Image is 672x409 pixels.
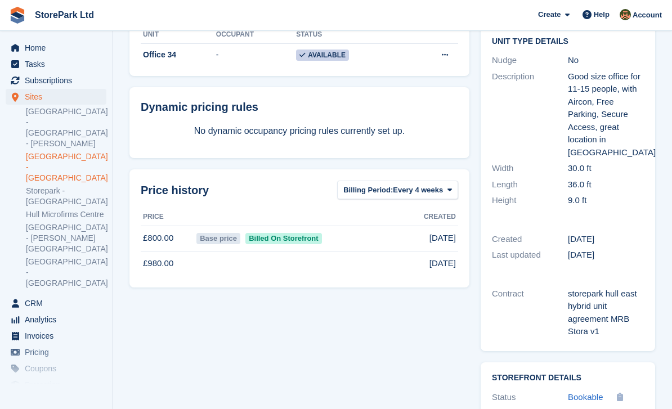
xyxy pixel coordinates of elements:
[6,73,106,88] a: menu
[6,40,106,56] a: menu
[568,391,603,404] a: Bookable
[492,287,568,338] div: Contract
[26,257,106,289] a: [GEOGRAPHIC_DATA] - [GEOGRAPHIC_DATA]
[6,361,106,376] a: menu
[492,162,568,175] div: Width
[26,209,106,220] a: Hull Microfirms Centre
[6,295,106,311] a: menu
[429,257,456,270] span: [DATE]
[492,54,568,67] div: Nudge
[296,26,408,44] th: Status
[141,182,209,199] span: Price history
[568,162,644,175] div: 30.0 ft
[393,185,443,196] span: Every 4 weeks
[25,328,92,344] span: Invoices
[492,70,568,159] div: Description
[25,295,92,311] span: CRM
[9,7,26,24] img: stora-icon-8386f47178a22dfd0bd8f6a31ec36ba5ce8667c1dd55bd0f319d3a0aa187defe.svg
[568,70,644,159] div: Good size office for 11-15 people, with Aircon, Free Parking, Secure Access, great location in [G...
[492,249,568,262] div: Last updated
[216,43,296,67] td: -
[568,54,644,67] div: No
[141,124,458,138] p: No dynamic occupancy pricing rules currently set up.
[25,89,92,105] span: Sites
[25,56,92,72] span: Tasks
[424,212,456,222] span: Created
[568,392,603,402] span: Bookable
[25,361,92,376] span: Coupons
[141,49,216,61] div: Office 34
[6,89,106,105] a: menu
[337,181,458,199] button: Billing Period: Every 4 weeks
[6,328,106,344] a: menu
[245,233,322,244] span: Billed On Storefront
[620,9,631,20] img: Mark Butters
[492,233,568,246] div: Created
[141,98,458,115] div: Dynamic pricing rules
[196,233,241,244] span: Base price
[492,391,568,404] div: Status
[141,226,194,251] td: £800.00
[568,249,644,262] div: [DATE]
[26,106,106,149] a: [GEOGRAPHIC_DATA] - [GEOGRAPHIC_DATA] - [PERSON_NAME]
[492,374,644,383] h2: Storefront Details
[26,151,106,183] a: [GEOGRAPHIC_DATA] - [GEOGRAPHIC_DATA]
[6,56,106,72] a: menu
[296,50,349,61] span: Available
[216,26,296,44] th: Occupant
[429,232,456,245] span: [DATE]
[568,194,644,207] div: 9.0 ft
[26,186,106,207] a: Storepark - [GEOGRAPHIC_DATA]
[568,287,644,338] div: storepark hull east hybrid unit agreement MRB Stora v1
[492,178,568,191] div: Length
[492,194,568,207] div: Height
[26,222,106,254] a: [GEOGRAPHIC_DATA] - [PERSON_NAME][GEOGRAPHIC_DATA]
[568,178,644,191] div: 36.0 ft
[6,377,106,393] a: menu
[633,10,662,21] span: Account
[141,251,194,276] td: £980.00
[6,344,106,360] a: menu
[492,37,644,46] h2: Unit Type details
[25,73,92,88] span: Subscriptions
[568,233,644,246] div: [DATE]
[25,377,92,393] span: Protection
[141,26,216,44] th: Unit
[25,344,92,360] span: Pricing
[25,312,92,327] span: Analytics
[538,9,561,20] span: Create
[25,40,92,56] span: Home
[594,9,610,20] span: Help
[141,208,194,226] th: Price
[30,6,98,24] a: StorePark Ltd
[343,185,393,196] span: Billing Period:
[6,312,106,327] a: menu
